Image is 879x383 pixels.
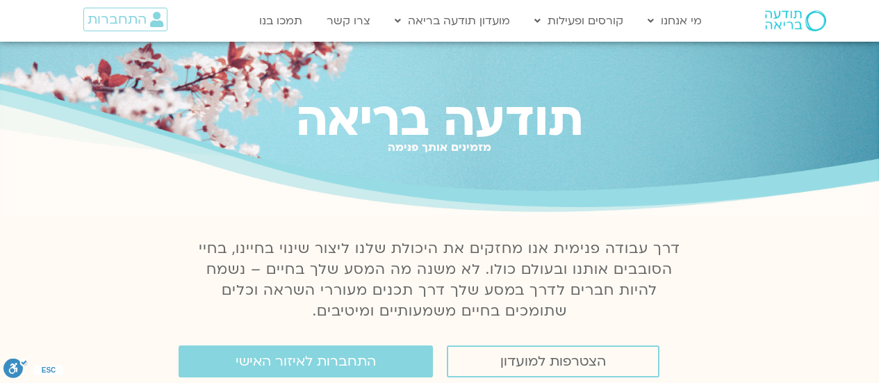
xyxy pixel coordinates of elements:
[765,10,826,31] img: תודעה בריאה
[320,8,377,34] a: צרו קשר
[527,8,630,34] a: קורסים ופעילות
[252,8,309,34] a: תמכו בנו
[179,345,433,377] a: התחברות לאיזור האישי
[88,12,147,27] span: התחברות
[500,354,606,369] span: הצטרפות למועדון
[236,354,376,369] span: התחברות לאיזור האישי
[388,8,517,34] a: מועדון תודעה בריאה
[447,345,659,377] a: הצטרפות למועדון
[191,238,689,322] p: דרך עבודה פנימית אנו מחזקים את היכולת שלנו ליצור שינוי בחיינו, בחיי הסובבים אותנו ובעולם כולו. לא...
[83,8,167,31] a: התחברות
[641,8,709,34] a: מי אנחנו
